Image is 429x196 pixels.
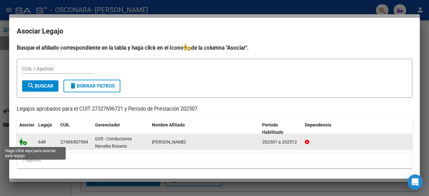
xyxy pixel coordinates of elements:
[408,175,423,190] div: Open Intercom Messenger
[262,138,300,146] div: 202501 a 202512
[63,80,120,92] button: Borrar Filtros
[260,118,302,139] datatable-header-cell: Periodo Habilitado
[17,105,412,113] p: Legajos aprobados para el CUIT 27327696721 y Período de Prestación 202507
[22,80,58,92] button: Buscar
[60,138,88,146] div: 27466507984
[305,122,331,127] span: Dependencia
[152,122,185,127] span: Nombre Afiliado
[27,82,35,89] mat-icon: search
[27,83,53,89] span: Buscar
[262,122,283,135] span: Periodo Habilitado
[60,122,70,127] span: CUIL
[69,83,115,89] span: Borrar Filtros
[58,118,93,139] datatable-header-cell: CUIL
[95,136,132,149] span: G05 - Conductores Navales Rosario
[93,118,149,139] datatable-header-cell: Gerenciador
[19,122,34,127] span: Asociar
[38,122,52,127] span: Legajo
[149,118,260,139] datatable-header-cell: Nombre Afiliado
[17,118,36,139] datatable-header-cell: Asociar
[36,118,58,139] datatable-header-cell: Legajo
[17,44,412,52] h4: Busque el afiliado correspondiente en la tabla y haga click en el ícono de la columna "Asociar".
[17,152,412,168] div: 1 registros
[95,122,120,127] span: Gerenciador
[302,118,413,139] datatable-header-cell: Dependencia
[38,139,46,144] span: 648
[69,82,77,89] mat-icon: delete
[152,139,186,144] span: OVIEDO AMBAR SOLEDAD
[17,25,412,37] h2: Asociar Legajo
